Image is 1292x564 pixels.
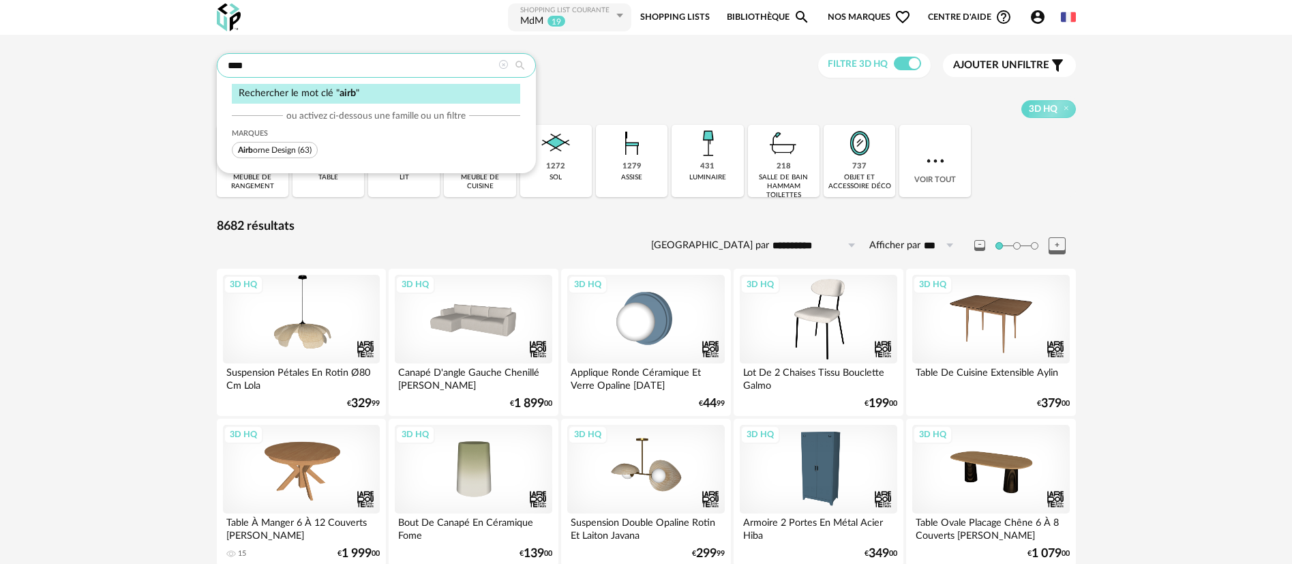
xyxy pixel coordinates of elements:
[550,173,562,182] div: sol
[568,276,607,293] div: 3D HQ
[514,399,544,409] span: 1 899
[841,125,878,162] img: Miroir.png
[912,514,1069,541] div: Table Ovale Placage Chêne 6 À 8 Couverts [PERSON_NAME]
[298,146,312,154] span: (63)
[651,239,769,252] label: [GEOGRAPHIC_DATA] par
[740,514,897,541] div: Armoire 2 Portes En Métal Acier Hiba
[567,514,724,541] div: Suspension Double Opaline Rotin Et Laiton Javana
[546,162,565,172] div: 1272
[1029,103,1057,115] span: 3D HQ
[400,173,409,182] div: lit
[828,59,888,69] span: Filtre 3D HQ
[224,276,263,293] div: 3D HQ
[1032,549,1062,559] span: 1 079
[865,549,897,559] div: € 00
[895,9,911,25] span: Heart Outline icon
[351,399,372,409] span: 329
[547,15,566,27] sup: 19
[567,363,724,391] div: Applique Ronde Céramique Et Verre Opaline [DATE]
[765,125,802,162] img: Salle%20de%20bain.png
[852,162,867,172] div: 737
[699,399,725,409] div: € 99
[689,173,726,182] div: luminaire
[217,219,1076,235] div: 8682 résultats
[221,173,284,191] div: meuble de rangement
[740,363,897,391] div: Lot De 2 Chaises Tissu Bouclette Galmo
[520,549,552,559] div: € 00
[869,399,889,409] span: 199
[614,125,650,162] img: Assise.png
[217,3,241,31] img: OXP
[510,399,552,409] div: € 00
[640,2,710,33] a: Shopping Lists
[389,269,558,416] a: 3D HQ Canapé D'angle Gauche Chenillé [PERSON_NAME] €1 89900
[828,173,891,191] div: objet et accessoire déco
[318,173,338,182] div: table
[869,549,889,559] span: 349
[340,88,356,98] span: airb
[1030,9,1052,25] span: Account Circle icon
[1030,9,1046,25] span: Account Circle icon
[520,15,543,29] div: MdM
[232,84,520,104] div: Rechercher le mot clé " "
[727,2,810,33] a: BibliothèqueMagnify icon
[1061,10,1076,25] img: fr
[223,363,380,391] div: Suspension Pétales En Rotin Ø80 Cm Lola
[238,146,253,154] span: Airb
[943,54,1076,77] button: Ajouter unfiltre Filter icon
[734,269,903,416] a: 3D HQ Lot De 2 Chaises Tissu Bouclette Galmo €19900
[395,363,552,391] div: Canapé D'angle Gauche Chenillé [PERSON_NAME]
[561,269,730,416] a: 3D HQ Applique Ronde Céramique Et Verre Opaline [DATE] €4499
[752,173,815,200] div: salle de bain hammam toilettes
[395,426,435,443] div: 3D HQ
[923,149,948,173] img: more.7b13dc1.svg
[865,399,897,409] div: € 00
[232,129,520,138] div: Marques
[223,514,380,541] div: Table À Manger 6 À 12 Couverts [PERSON_NAME]
[217,269,386,416] a: 3D HQ Suspension Pétales En Rotin Ø80 Cm Lola €32999
[689,125,726,162] img: Luminaire.png
[692,549,725,559] div: € 99
[700,162,715,172] div: 431
[794,9,810,25] span: Magnify icon
[1041,399,1062,409] span: 379
[696,549,717,559] span: 299
[912,363,1069,391] div: Table De Cuisine Extensible Aylin
[568,426,607,443] div: 3D HQ
[828,2,911,33] span: Nos marques
[224,426,263,443] div: 3D HQ
[337,549,380,559] div: € 00
[238,549,246,559] div: 15
[1037,399,1070,409] div: € 00
[995,9,1012,25] span: Help Circle Outline icon
[520,6,613,15] div: Shopping List courante
[953,59,1049,72] span: filtre
[537,125,574,162] img: Sol.png
[395,276,435,293] div: 3D HQ
[906,269,1075,416] a: 3D HQ Table De Cuisine Extensible Aylin €37900
[953,60,1017,70] span: Ajouter un
[899,125,971,197] div: Voir tout
[777,162,791,172] div: 218
[342,549,372,559] span: 1 999
[524,549,544,559] span: 139
[913,276,952,293] div: 3D HQ
[622,162,642,172] div: 1279
[703,399,717,409] span: 44
[347,399,380,409] div: € 99
[740,426,780,443] div: 3D HQ
[395,514,552,541] div: Bout De Canapé En Céramique Fome
[740,276,780,293] div: 3D HQ
[1027,549,1070,559] div: € 00
[286,110,466,122] span: ou activez ci-dessous une famille ou un filtre
[238,146,296,154] span: orne Design
[621,173,642,182] div: assise
[928,9,1012,25] span: Centre d'aideHelp Circle Outline icon
[1049,57,1066,74] span: Filter icon
[869,239,920,252] label: Afficher par
[913,426,952,443] div: 3D HQ
[448,173,511,191] div: meuble de cuisine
